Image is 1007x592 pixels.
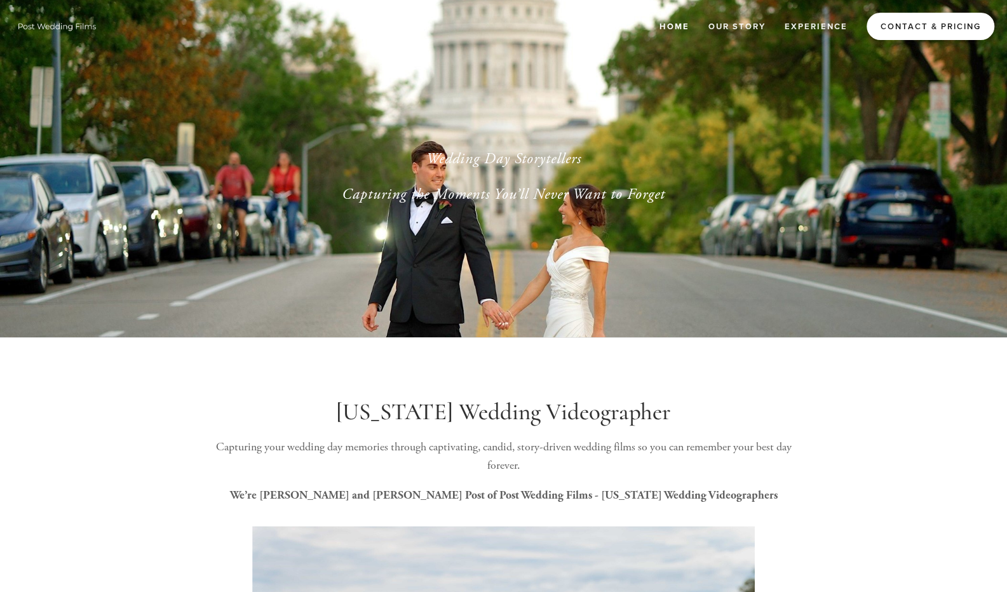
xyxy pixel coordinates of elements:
[200,438,808,475] p: Capturing your wedding day memories through captivating, candid, story-driven wedding films so yo...
[776,16,856,37] a: Experience
[200,398,808,426] h1: [US_STATE] Wedding Videographer
[700,16,774,37] a: Our Story
[220,147,787,170] p: Wedding Day Storytellers
[13,17,102,36] img: Wisconsin Wedding Videographer
[230,488,778,502] strong: We’re [PERSON_NAME] and [PERSON_NAME] Post of Post Wedding Films - [US_STATE] Wedding Videographers
[651,16,698,37] a: Home
[220,183,787,206] p: Capturing the Moments You’ll Never Want to Forget
[867,13,994,40] a: Contact & Pricing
